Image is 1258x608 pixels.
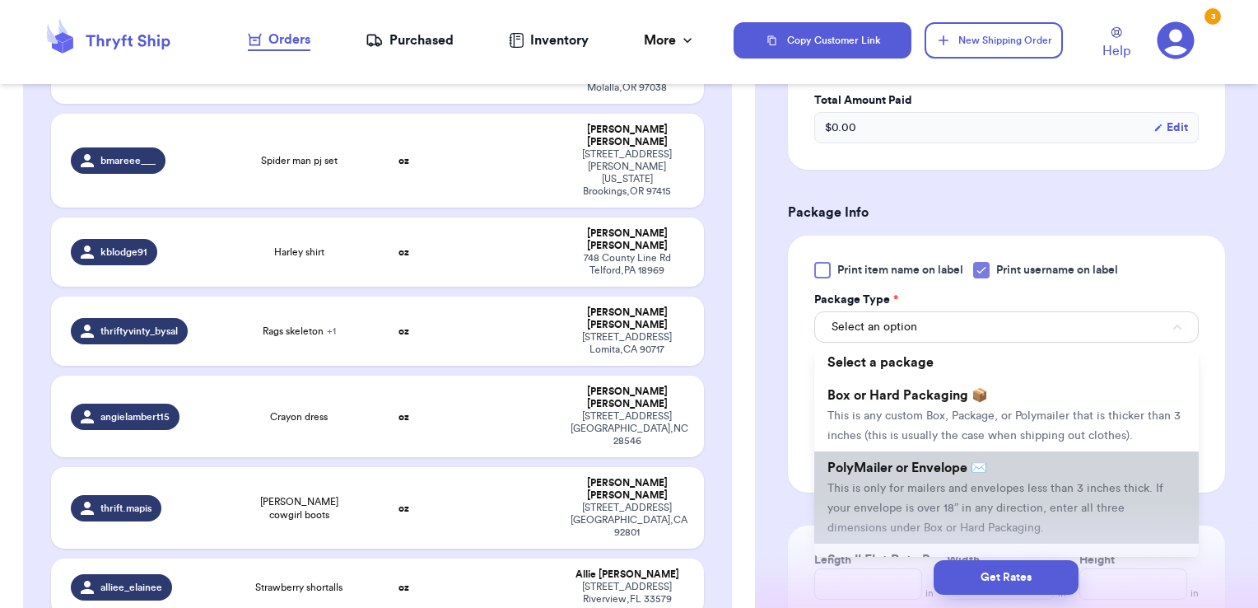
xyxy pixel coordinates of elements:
[571,124,685,148] div: [PERSON_NAME] [PERSON_NAME]
[270,410,328,423] span: Crayon dress
[398,156,409,166] strong: oz
[827,389,988,402] span: Box or Hard Packaging 📦
[100,246,147,259] span: kblodge91
[571,502,685,539] div: [STREET_ADDRESS] [GEOGRAPHIC_DATA] , CA 92801
[571,581,685,606] div: [STREET_ADDRESS] Riverview , FL 33579
[1204,8,1221,25] div: 3
[644,30,696,50] div: More
[571,410,685,447] div: [STREET_ADDRESS] [GEOGRAPHIC_DATA] , NC 28546
[398,503,409,513] strong: oz
[571,386,685,410] div: [PERSON_NAME] [PERSON_NAME]
[827,410,1181,442] span: This is any custom Box, Package, or Polymailer that is thicker than 3 inches (this is usually the...
[100,154,156,167] span: bmareee___
[263,325,336,338] span: Rags skeleton
[571,227,685,252] div: [PERSON_NAME] [PERSON_NAME]
[100,581,162,594] span: alliee_elainee
[1102,41,1130,61] span: Help
[571,477,685,502] div: [PERSON_NAME] [PERSON_NAME]
[934,560,1079,595] button: Get Rates
[398,412,409,422] strong: oz
[832,319,917,335] span: Select an option
[571,568,685,581] div: Allie [PERSON_NAME]
[509,30,589,50] a: Inventory
[571,252,685,277] div: 748 County Line Rd Telford , PA 18969
[827,483,1163,534] span: This is only for mailers and envelopes less than 3 inches thick. If your envelope is over 18” in ...
[244,495,355,521] span: [PERSON_NAME] cowgirl boots
[996,262,1118,278] span: Print username on label
[1102,27,1130,61] a: Help
[100,502,151,515] span: thrift.mapis
[327,326,336,336] span: + 1
[827,356,934,369] span: Select a package
[814,92,1199,109] label: Total Amount Paid
[827,461,987,475] span: PolyMailer or Envelope ✉️
[398,326,409,336] strong: oz
[837,262,963,278] span: Print item name on label
[261,154,338,167] span: Spider man pj set
[571,306,685,331] div: [PERSON_NAME] [PERSON_NAME]
[248,30,310,51] a: Orders
[571,148,685,198] div: [STREET_ADDRESS][PERSON_NAME][US_STATE] Brookings , OR 97415
[100,410,170,423] span: angielambert15
[255,581,342,594] span: Strawberry shortalls
[814,292,898,308] label: Package Type
[1153,119,1188,136] button: Edit
[398,247,409,257] strong: oz
[366,30,454,50] a: Purchased
[814,311,1199,343] button: Select an option
[100,325,178,338] span: thriftyvinty_bysal
[571,331,685,356] div: [STREET_ADDRESS] Lomita , CA 90717
[734,22,911,58] button: Copy Customer Link
[274,246,324,259] span: Harley shirt
[398,582,409,592] strong: oz
[248,30,310,49] div: Orders
[788,203,1225,222] h3: Package Info
[925,22,1063,58] button: New Shipping Order
[825,119,856,136] span: $ 0.00
[1157,21,1195,59] a: 3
